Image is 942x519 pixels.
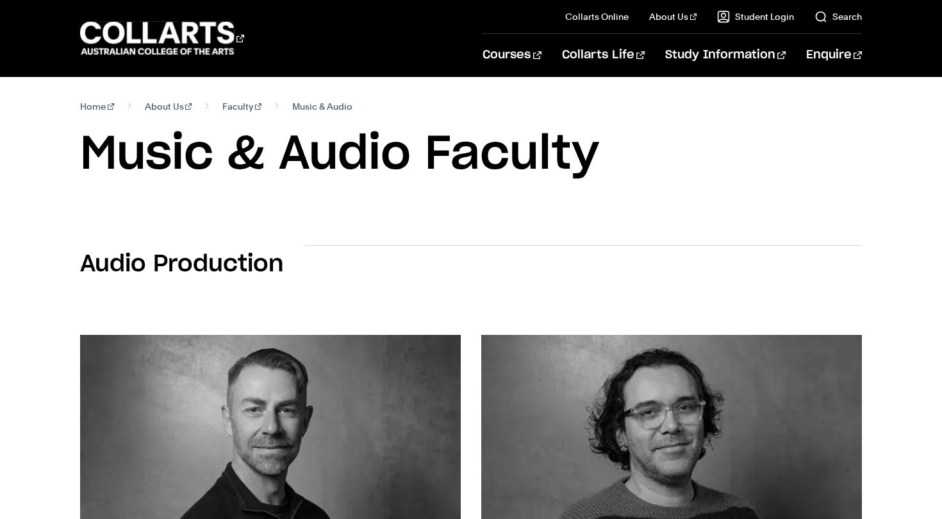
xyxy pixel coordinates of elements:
[80,250,284,278] h2: Audio Production
[222,98,261,115] a: Faculty
[80,126,862,183] h1: Music & Audio Faculty
[483,34,541,76] a: Courses
[565,10,629,23] a: Collarts Online
[814,10,862,23] a: Search
[665,34,786,76] a: Study Information
[80,98,114,115] a: Home
[145,98,192,115] a: About Us
[292,98,352,115] span: Music & Audio
[562,34,645,76] a: Collarts Life
[806,34,862,76] a: Enquire
[649,10,697,23] a: About Us
[80,20,244,56] div: Go to homepage
[717,10,794,23] a: Student Login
